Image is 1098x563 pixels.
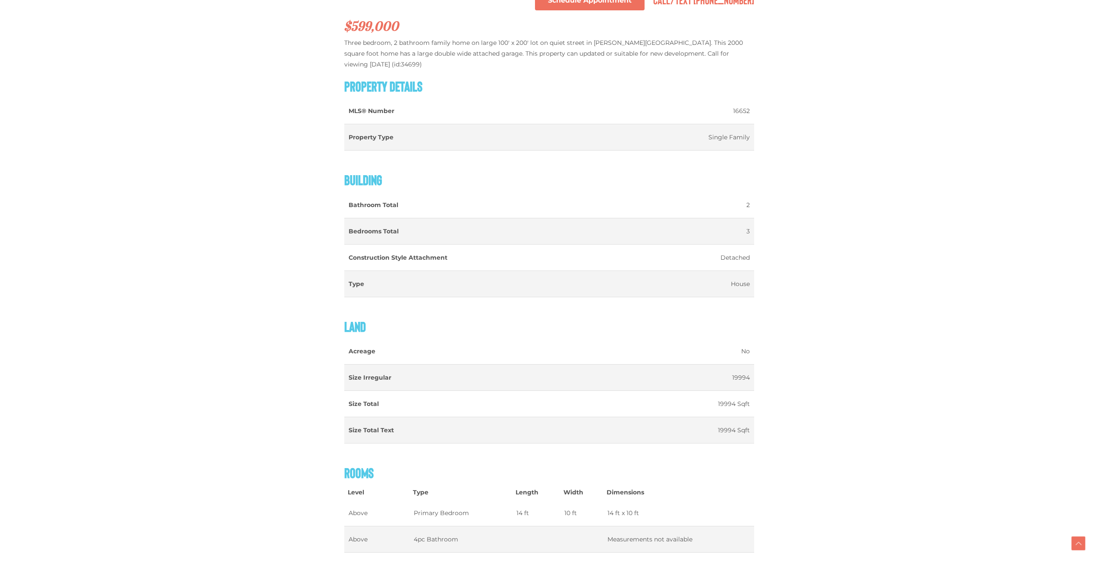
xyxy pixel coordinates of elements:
[409,484,512,500] th: Type
[409,500,512,526] td: Primary Bedroom
[603,526,754,553] td: Measurements not available
[344,172,754,187] h3: Building
[578,364,754,390] td: 19994
[349,201,398,209] strong: Bathroom Total
[344,38,754,70] p: Three bedroom, 2 bathroom family home on large 100' x 200' lot on quiet street in [PERSON_NAME][G...
[349,426,394,434] strong: Size Total Text
[349,374,391,381] strong: Size Irregular
[344,526,409,553] td: Above
[349,347,375,355] strong: Acreage
[647,244,754,270] td: Detached
[344,319,754,334] h3: Land
[647,218,754,244] td: 3
[344,465,754,480] h3: Rooms
[578,338,754,365] td: No
[560,500,603,526] td: 10 ft
[349,280,364,288] strong: Type
[344,19,754,33] h2: $599,000
[557,124,754,151] td: Single Family
[557,98,754,124] td: 16652
[349,107,394,115] strong: MLS® Number
[512,500,560,526] td: 14 ft
[409,526,512,553] td: 4pc Bathroom
[603,500,754,526] td: 14 ft x 10 ft
[344,79,754,94] h3: Property Details
[344,484,409,500] th: Level
[344,500,409,526] td: Above
[560,484,603,500] th: Width
[349,227,399,235] strong: Bedrooms Total
[349,254,447,261] strong: Construction Style Attachment
[578,417,754,443] td: 19994 Sqft
[647,192,754,218] td: 2
[578,390,754,417] td: 19994 Sqft
[647,270,754,297] td: House
[603,484,754,500] th: Dimensions
[512,484,560,500] th: Length
[349,133,393,141] strong: Property Type
[349,400,379,408] strong: Size Total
